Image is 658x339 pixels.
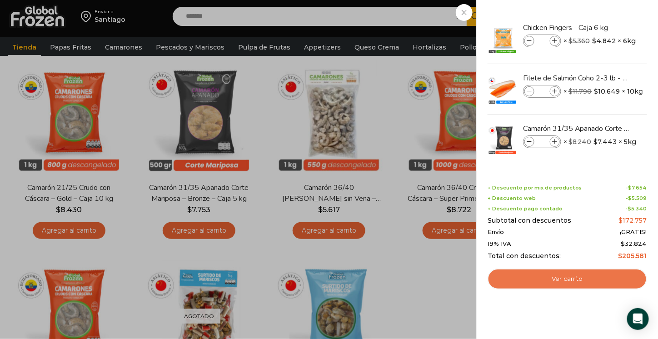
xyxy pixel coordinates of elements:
[619,216,623,224] span: $
[488,185,582,191] span: + Descuento por mix de productos
[593,36,597,45] span: $
[488,269,647,289] a: Ver carrito
[488,252,561,260] span: Total con descuentos:
[563,85,643,98] span: × × 10kg
[621,240,647,247] span: 32.824
[619,216,647,224] bdi: 172.757
[628,205,647,212] bdi: 5.340
[535,36,549,46] input: Product quantity
[594,87,598,96] span: $
[568,87,573,95] span: $
[523,124,631,134] a: Camarón 31/35 Apanado Corte Mariposa - Bronze - Caja 5 kg
[523,23,631,33] a: Chicken Fingers - Caja 6 kg
[568,37,590,45] bdi: 5.360
[594,137,598,146] span: $
[488,217,571,224] span: Subtotal con descuentos
[620,229,647,236] span: ¡GRATIS!
[523,73,631,83] a: Filete de Salmón Coho 2-3 lb - Premium - Caja 10 kg
[628,184,647,191] bdi: 7.654
[628,184,632,191] span: $
[618,252,623,260] span: $
[535,137,549,147] input: Product quantity
[488,195,536,201] span: + Descuento web
[628,195,632,201] span: $
[628,195,647,201] bdi: 5.509
[535,86,549,96] input: Product quantity
[621,240,625,247] span: $
[488,206,563,212] span: + Descuento pago contado
[618,252,647,260] bdi: 205.581
[568,87,592,95] bdi: 11.790
[626,195,647,201] span: -
[488,240,511,248] span: 19% IVA
[627,308,649,330] div: Open Intercom Messenger
[593,36,616,45] bdi: 4.842
[628,205,632,212] span: $
[568,138,592,146] bdi: 8.240
[594,137,617,146] bdi: 7.443
[563,135,637,148] span: × × 5kg
[626,185,647,191] span: -
[568,37,573,45] span: $
[488,229,504,236] span: Envío
[568,138,573,146] span: $
[626,206,647,212] span: -
[594,87,620,96] bdi: 10.649
[563,35,636,47] span: × × 6kg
